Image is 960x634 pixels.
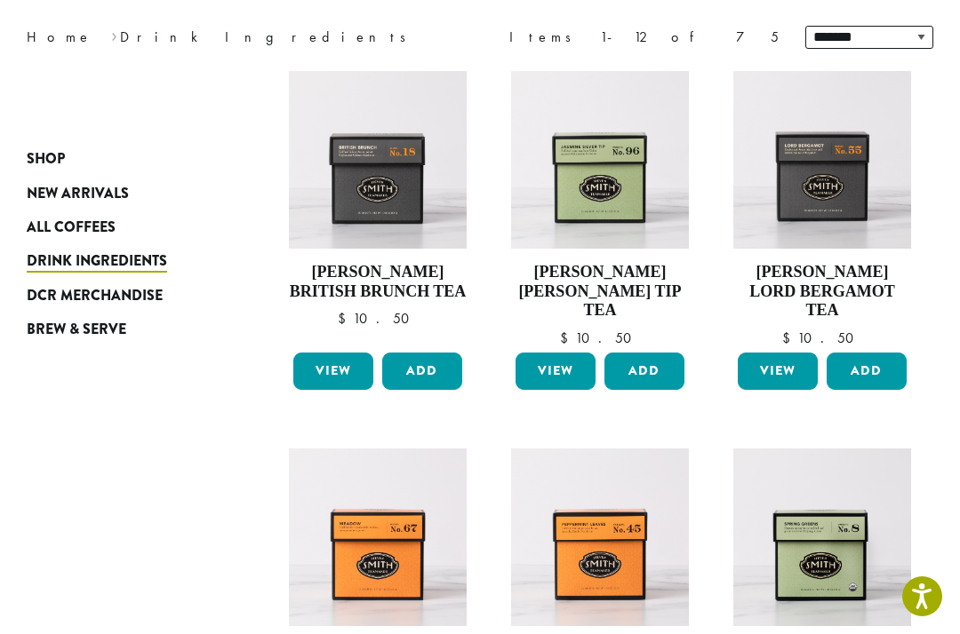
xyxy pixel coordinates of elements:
img: British-Brunch-Signature-Black-Carton-2023-2.jpg [289,71,467,249]
span: $ [782,329,797,347]
a: Brew & Serve [27,313,213,346]
span: $ [338,309,353,328]
span: New Arrivals [27,183,129,205]
img: Jasmine-Silver-Tip-Signature-Green-Carton-2023.jpg [511,71,689,249]
img: Peppermint-Signature-Herbal-Carton-2023.jpg [511,448,689,626]
span: $ [560,329,575,347]
span: Shop [27,148,65,170]
a: Drink Ingredients [27,244,213,278]
button: Add [382,353,462,390]
a: View [516,353,596,390]
a: [PERSON_NAME] British Brunch Tea $10.50 [289,71,467,345]
a: View [293,353,373,390]
button: Add [604,353,684,390]
span: › [111,20,117,48]
h4: [PERSON_NAME] British Brunch Tea [289,263,467,301]
img: Spring-Greens-Signature-Green-Carton-2023.jpg [733,448,911,626]
bdi: 10.50 [560,329,640,347]
a: [PERSON_NAME] Lord Bergamot Tea $10.50 [733,71,911,345]
span: Drink Ingredients [27,250,167,273]
span: DCR Merchandise [27,285,163,307]
div: Items 1-12 of 75 [509,27,779,48]
img: Meadow-Signature-Herbal-Carton-2023.jpg [289,448,467,626]
button: Add [827,353,907,390]
a: View [738,353,818,390]
a: All Coffees [27,210,213,244]
a: DCR Merchandise [27,279,213,313]
bdi: 10.50 [338,309,418,328]
a: New Arrivals [27,176,213,210]
a: Home [27,28,92,46]
a: [PERSON_NAME] [PERSON_NAME] Tip Tea $10.50 [511,71,689,345]
a: Shop [27,142,213,176]
h4: [PERSON_NAME] Lord Bergamot Tea [733,263,911,321]
img: Lord-Bergamot-Signature-Black-Carton-2023-1.jpg [733,71,911,249]
span: Brew & Serve [27,319,126,341]
span: All Coffees [27,217,116,239]
nav: Breadcrumb [27,27,453,48]
bdi: 10.50 [782,329,862,347]
h4: [PERSON_NAME] [PERSON_NAME] Tip Tea [511,263,689,321]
